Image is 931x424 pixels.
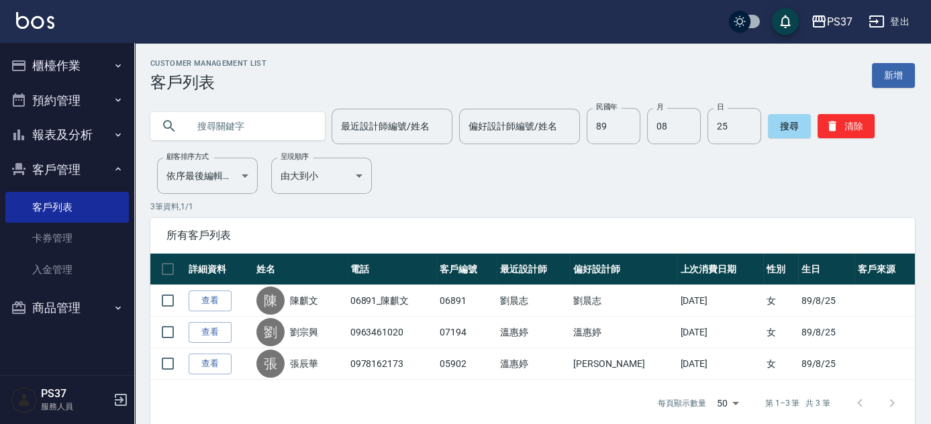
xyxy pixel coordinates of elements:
th: 電話 [347,254,436,285]
div: 劉 [256,318,285,346]
p: 3 筆資料, 1 / 1 [150,201,915,213]
a: 新增 [872,63,915,88]
td: 劉晨志 [497,285,570,317]
th: 上次消費日期 [677,254,763,285]
a: 陳麒文 [290,294,318,307]
label: 呈現順序 [281,152,309,162]
img: Logo [16,12,54,29]
td: [DATE] [677,348,763,380]
button: 登出 [863,9,915,34]
a: 查看 [189,322,232,343]
p: 第 1–3 筆 共 3 筆 [765,397,830,409]
a: 查看 [189,354,232,374]
td: 89/8/25 [798,348,854,380]
div: 張 [256,350,285,378]
th: 客戶編號 [436,254,497,285]
td: [DATE] [677,285,763,317]
td: 女 [763,348,798,380]
td: 溫惠婷 [570,317,677,348]
td: 89/8/25 [798,317,854,348]
p: 服務人員 [41,401,109,413]
label: 顧客排序方式 [166,152,209,162]
a: 客戶列表 [5,192,129,223]
button: save [772,8,799,35]
th: 客戶來源 [854,254,915,285]
th: 最近設計師 [497,254,570,285]
a: 查看 [189,290,232,311]
button: 搜尋 [768,114,811,138]
td: 劉晨志 [570,285,677,317]
div: 由大到小 [271,158,372,194]
td: 女 [763,285,798,317]
td: 0978162173 [347,348,436,380]
th: 生日 [798,254,854,285]
a: 卡券管理 [5,223,129,254]
th: 姓名 [253,254,346,285]
button: 報表及分析 [5,117,129,152]
button: PS37 [805,8,858,36]
td: 0963461020 [347,317,436,348]
td: 89/8/25 [798,285,854,317]
a: 張辰華 [290,357,318,370]
th: 性別 [763,254,798,285]
label: 民國年 [596,102,617,112]
td: 05902 [436,348,497,380]
p: 每頁顯示數量 [658,397,706,409]
button: 商品管理 [5,290,129,325]
div: 陳 [256,286,285,315]
td: [DATE] [677,317,763,348]
h3: 客戶列表 [150,73,266,92]
label: 日 [717,102,724,112]
div: 50 [712,385,744,421]
td: 06891 [436,285,497,317]
button: 清除 [818,114,875,138]
button: 櫃檯作業 [5,48,129,83]
label: 月 [656,102,663,112]
td: 女 [763,317,798,348]
td: 溫惠婷 [497,348,570,380]
div: PS37 [827,13,852,30]
input: 搜尋關鍵字 [188,108,314,144]
img: Person [11,386,38,413]
div: 依序最後編輯時間 [157,158,258,194]
h5: PS37 [41,387,109,401]
a: 入金管理 [5,254,129,285]
th: 偏好設計師 [570,254,677,285]
td: [PERSON_NAME] [570,348,677,380]
h2: Customer Management List [150,59,266,68]
td: 06891_陳麒文 [347,285,436,317]
th: 詳細資料 [185,254,253,285]
button: 預約管理 [5,83,129,118]
td: 溫惠婷 [497,317,570,348]
button: 客戶管理 [5,152,129,187]
a: 劉宗興 [290,325,318,339]
span: 所有客戶列表 [166,229,899,242]
td: 07194 [436,317,497,348]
